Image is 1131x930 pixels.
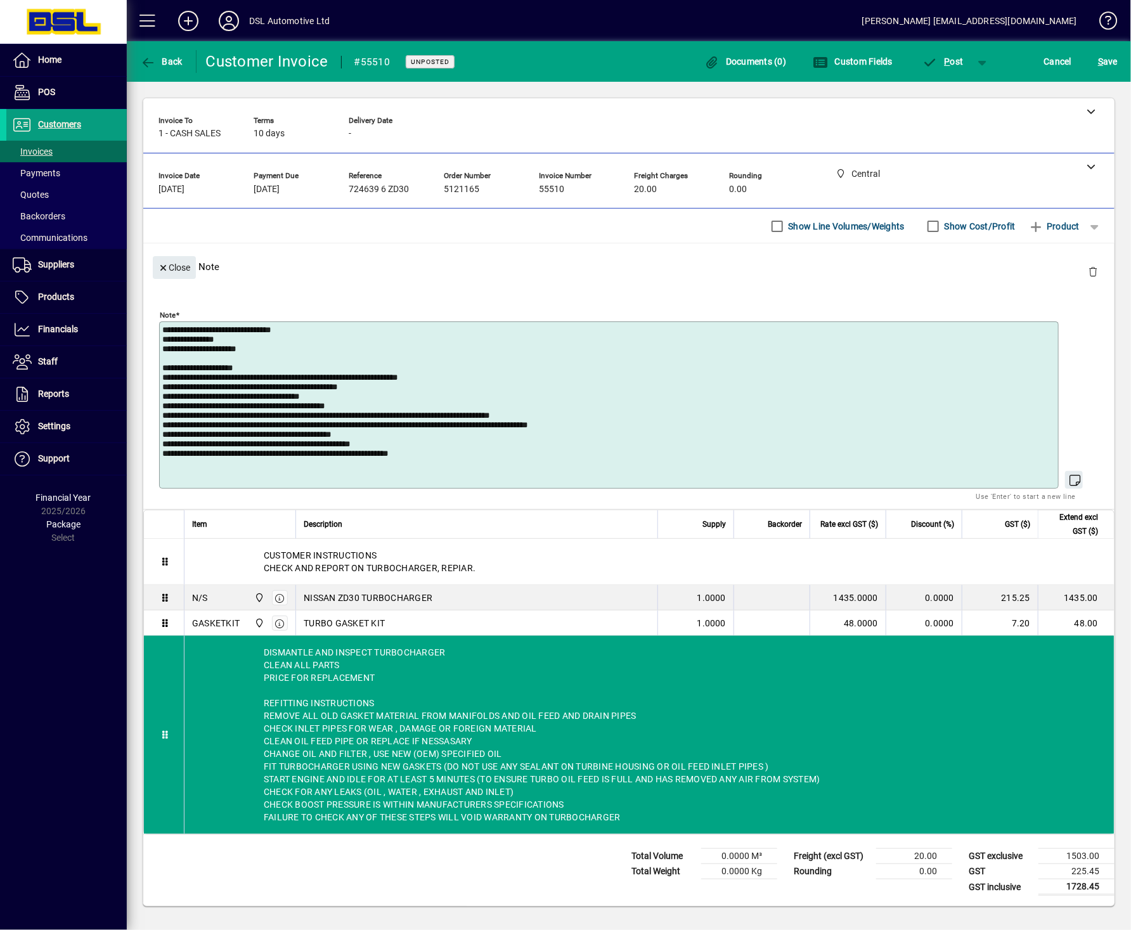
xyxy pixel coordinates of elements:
button: Custom Fields [810,50,896,73]
span: [DATE] [158,184,184,195]
span: P [945,56,950,67]
span: 1.0000 [697,617,727,630]
span: TURBO GASKET KIT [304,617,385,630]
td: GST [962,864,1038,879]
a: Staff [6,346,127,378]
a: Settings [6,411,127,442]
td: GST exclusive [962,849,1038,864]
a: Invoices [6,141,127,162]
span: 10 days [254,129,285,139]
td: Freight (excl GST) [787,849,876,864]
span: Product [1028,216,1080,236]
span: 724639 6 ZD30 [349,184,409,195]
span: 20.00 [634,184,657,195]
span: Item [192,517,207,531]
span: Settings [38,421,70,431]
a: Financials [6,314,127,346]
div: 48.0000 [818,617,878,630]
span: Custom Fields [813,56,893,67]
span: Close [158,257,191,278]
a: Home [6,44,127,76]
td: 0.00 [876,864,952,879]
span: NISSAN ZD30 TURBOCHARGER [304,591,432,604]
span: Payments [13,168,60,178]
td: 1503.00 [1038,849,1115,864]
button: Add [168,10,209,32]
span: 1.0000 [697,591,727,604]
mat-label: Note [160,311,176,320]
div: DSL Automotive Ltd [249,11,330,31]
span: Supply [702,517,726,531]
span: Discount (%) [911,517,954,531]
a: Payments [6,162,127,184]
button: Documents (0) [701,50,790,73]
td: 7.20 [962,610,1038,636]
div: GASKETKIT [192,617,240,630]
span: Products [38,292,74,302]
div: Customer Invoice [206,51,328,72]
a: Support [6,443,127,475]
button: Close [153,256,196,279]
span: 0.00 [729,184,747,195]
span: Cancel [1044,51,1072,72]
div: 1435.0000 [818,591,878,604]
span: Staff [38,356,58,366]
button: Product [1022,215,1086,238]
div: Note [143,243,1115,290]
a: Suppliers [6,249,127,281]
td: Total Weight [625,864,701,879]
td: 0.0000 [886,610,962,636]
div: #55510 [354,52,391,72]
span: GST ($) [1005,517,1030,531]
td: 20.00 [876,849,952,864]
div: [PERSON_NAME] [EMAIL_ADDRESS][DOMAIN_NAME] [862,11,1077,31]
button: Save [1095,50,1121,73]
td: Total Volume [625,849,701,864]
label: Show Cost/Profit [942,220,1016,233]
button: Cancel [1041,50,1075,73]
span: 5121165 [444,184,479,195]
span: Invoices [13,146,53,157]
a: Communications [6,227,127,249]
button: Profile [209,10,249,32]
span: POS [38,87,55,97]
app-page-header-button: Back [127,50,197,73]
span: Backorders [13,211,65,221]
div: CUSTOMER INSTRUCTIONS CHECK AND REPORT ON TURBOCHARGER, REPIAR. [184,539,1114,584]
td: 48.00 [1038,610,1114,636]
td: 225.45 [1038,864,1115,879]
button: Delete [1078,256,1108,287]
label: Show Line Volumes/Weights [786,220,905,233]
td: 215.25 [962,585,1038,610]
div: N/S [192,591,208,604]
a: Knowledge Base [1090,3,1115,44]
td: Rounding [787,864,876,879]
span: ave [1098,51,1118,72]
span: S [1098,56,1103,67]
app-page-header-button: Close [150,261,199,273]
span: 55510 [539,184,564,195]
td: 1728.45 [1038,879,1115,895]
span: Communications [13,233,87,243]
td: 1435.00 [1038,585,1114,610]
span: Central [251,616,266,630]
span: Unposted [411,58,449,66]
span: Quotes [13,190,49,200]
span: Reports [38,389,69,399]
span: 1 - CASH SALES [158,129,221,139]
a: POS [6,77,127,108]
td: 0.0000 M³ [701,849,777,864]
span: Extend excl GST ($) [1046,510,1098,538]
div: DISMANTLE AND INSPECT TURBOCHARGER CLEAN ALL PARTS PRICE FOR REPLACEMENT REFITTING INSTRUCTIONS R... [184,636,1114,834]
a: Quotes [6,184,127,205]
span: Financials [38,324,78,334]
a: Reports [6,378,127,410]
a: Products [6,281,127,313]
mat-hint: Use 'Enter' to start a new line [976,489,1076,503]
span: Rate excl GST ($) [820,517,878,531]
button: Back [137,50,186,73]
span: ost [922,56,964,67]
span: Home [38,55,61,65]
span: Package [46,519,81,529]
span: - [349,129,351,139]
